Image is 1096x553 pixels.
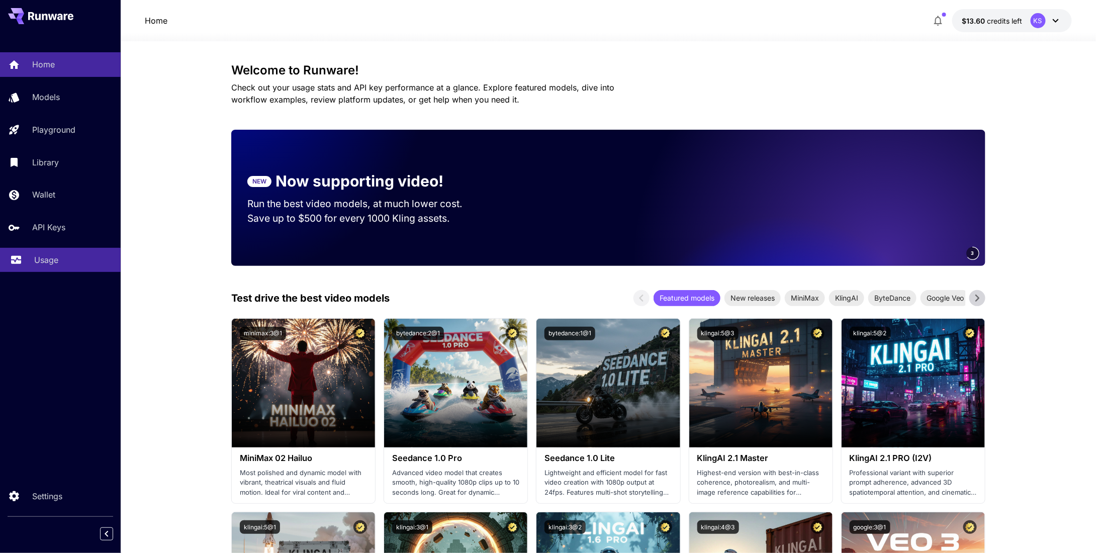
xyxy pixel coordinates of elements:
button: Certified Model – Vetted for best performance and includes a commercial license. [963,520,977,534]
button: klingai:5@2 [850,327,891,340]
span: 3 [971,249,974,257]
div: ByteDance [868,290,917,306]
p: Models [32,91,60,103]
span: Google Veo [921,293,970,303]
img: alt [689,319,833,447]
h3: MiniMax 02 Hailuo [240,453,367,463]
p: Professional variant with superior prompt adherence, advanced 3D spatiotemporal attention, and ci... [850,468,977,498]
span: KlingAI [829,293,864,303]
p: API Keys [32,221,65,233]
p: Home [32,58,55,70]
p: Library [32,156,59,168]
button: Certified Model – Vetted for best performance and includes a commercial license. [506,520,519,534]
div: New releases [724,290,781,306]
button: klingai:3@2 [544,520,586,534]
a: Home [145,15,168,27]
button: klingai:5@3 [697,327,739,340]
button: $13.6032KS [952,9,1072,32]
span: Featured models [654,293,720,303]
div: $13.6032 [962,16,1023,26]
h3: Seedance 1.0 Pro [392,453,519,463]
p: Lightweight and efficient model for fast video creation with 1080p output at 24fps. Features mult... [544,468,672,498]
h3: Seedance 1.0 Lite [544,453,672,463]
button: Certified Model – Vetted for best performance and includes a commercial license. [963,327,977,340]
button: Certified Model – Vetted for best performance and includes a commercial license. [811,520,825,534]
h3: KlingAI 2.1 PRO (I2V) [850,453,977,463]
button: Certified Model – Vetted for best performance and includes a commercial license. [659,520,672,534]
p: Advanced video model that creates smooth, high-quality 1080p clips up to 10 seconds long. Great f... [392,468,519,498]
button: bytedance:2@1 [392,327,444,340]
button: Collapse sidebar [100,527,113,540]
button: minimax:3@1 [240,327,286,340]
span: New releases [724,293,781,303]
p: Now supporting video! [276,170,443,193]
button: bytedance:1@1 [544,327,595,340]
div: Collapse sidebar [108,525,121,543]
p: Test drive the best video models [231,291,390,306]
p: Wallet [32,189,55,201]
p: NEW [252,177,266,186]
div: Google Veo [921,290,970,306]
img: alt [536,319,680,447]
span: Check out your usage stats and API key performance at a glance. Explore featured models, dive int... [231,82,614,105]
h3: Welcome to Runware! [231,63,985,77]
nav: breadcrumb [145,15,168,27]
span: credits left [987,17,1023,25]
p: Highest-end version with best-in-class coherence, photorealism, and multi-image reference capabil... [697,468,825,498]
p: Run the best video models, at much lower cost. [247,197,482,211]
div: MiniMax [785,290,825,306]
img: alt [232,319,375,447]
img: alt [842,319,985,447]
div: Featured models [654,290,720,306]
button: Certified Model – Vetted for best performance and includes a commercial license. [353,327,367,340]
button: Certified Model – Vetted for best performance and includes a commercial license. [506,327,519,340]
button: google:3@1 [850,520,890,534]
span: ByteDance [868,293,917,303]
button: Certified Model – Vetted for best performance and includes a commercial license. [353,520,367,534]
p: Playground [32,124,75,136]
p: Save up to $500 for every 1000 Kling assets. [247,211,482,226]
div: KlingAI [829,290,864,306]
button: Certified Model – Vetted for best performance and includes a commercial license. [659,327,672,340]
p: Usage [34,254,58,266]
h3: KlingAI 2.1 Master [697,453,825,463]
p: Most polished and dynamic model with vibrant, theatrical visuals and fluid motion. Ideal for vira... [240,468,367,498]
img: alt [384,319,527,447]
button: Certified Model – Vetted for best performance and includes a commercial license. [811,327,825,340]
button: klingai:3@1 [392,520,432,534]
button: klingai:5@1 [240,520,280,534]
p: Settings [32,490,62,502]
div: KS [1031,13,1046,28]
span: MiniMax [785,293,825,303]
button: klingai:4@3 [697,520,739,534]
span: $13.60 [962,17,987,25]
